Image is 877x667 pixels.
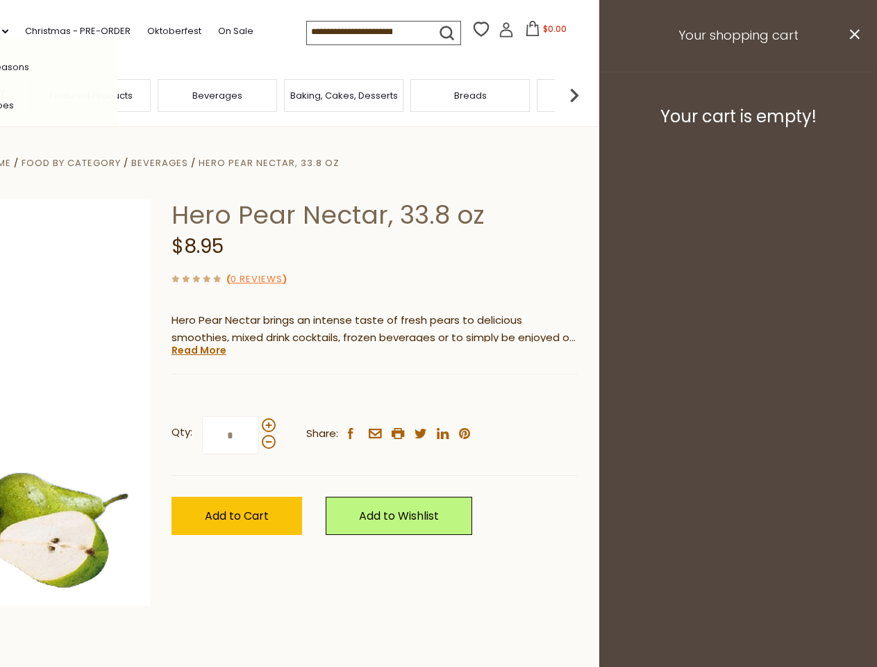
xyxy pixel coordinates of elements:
button: $0.00 [517,21,576,42]
span: ( ) [226,272,287,286]
a: Baking, Cakes, Desserts [290,90,398,101]
a: Christmas - PRE-ORDER [25,24,131,39]
a: Beverages [131,156,188,170]
img: next arrow [560,81,588,109]
span: $8.95 [172,233,224,260]
a: Beverages [192,90,242,101]
input: Qty: [202,416,259,454]
a: Breads [454,90,487,101]
button: Add to Cart [172,497,302,535]
h3: Your cart is empty! [617,106,860,127]
span: Share: [306,425,338,443]
h1: Hero Pear Nectar, 33.8 oz [172,199,578,231]
a: Add to Wishlist [326,497,472,535]
span: $0.00 [543,23,567,35]
strong: Qty: [172,424,192,441]
a: Oktoberfest [147,24,201,39]
a: 0 Reviews [231,272,283,287]
p: Hero Pear Nectar brings an intense taste of fresh pears to delicious smoothies, mixed drink cockt... [172,312,578,347]
a: Food By Category [22,156,121,170]
a: Hero Pear Nectar, 33.8 oz [199,156,340,170]
a: On Sale [218,24,253,39]
a: Read More [172,343,226,357]
span: Add to Cart [205,508,269,524]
